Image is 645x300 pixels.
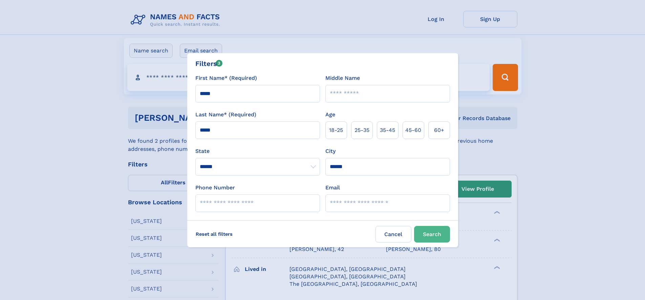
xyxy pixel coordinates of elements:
span: 25‑35 [354,126,369,134]
div: Filters [195,59,223,69]
label: Age [325,111,335,119]
span: 18‑25 [329,126,343,134]
label: Email [325,184,340,192]
span: 45‑60 [405,126,421,134]
label: Cancel [375,226,411,243]
label: State [195,147,320,155]
span: 35‑45 [380,126,395,134]
span: 60+ [434,126,444,134]
button: Search [414,226,450,243]
label: Reset all filters [191,226,237,242]
label: Last Name* (Required) [195,111,256,119]
label: City [325,147,336,155]
label: First Name* (Required) [195,74,257,82]
label: Phone Number [195,184,235,192]
label: Middle Name [325,74,360,82]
